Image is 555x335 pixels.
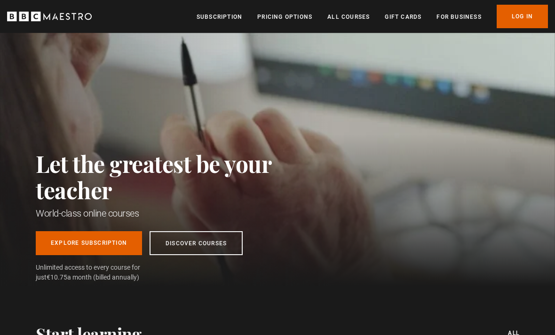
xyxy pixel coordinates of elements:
[7,9,92,23] svg: BBC Maestro
[150,231,243,255] a: Discover Courses
[436,12,481,22] a: For business
[36,150,313,203] h2: Let the greatest be your teacher
[197,12,242,22] a: Subscription
[36,231,142,255] a: Explore Subscription
[197,5,548,28] nav: Primary
[257,12,312,22] a: Pricing Options
[497,5,548,28] a: Log In
[327,12,370,22] a: All Courses
[385,12,421,22] a: Gift Cards
[36,263,163,282] span: Unlimited access to every course for just a month (billed annually)
[36,207,313,220] h1: World-class online courses
[47,273,67,281] span: €10.75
